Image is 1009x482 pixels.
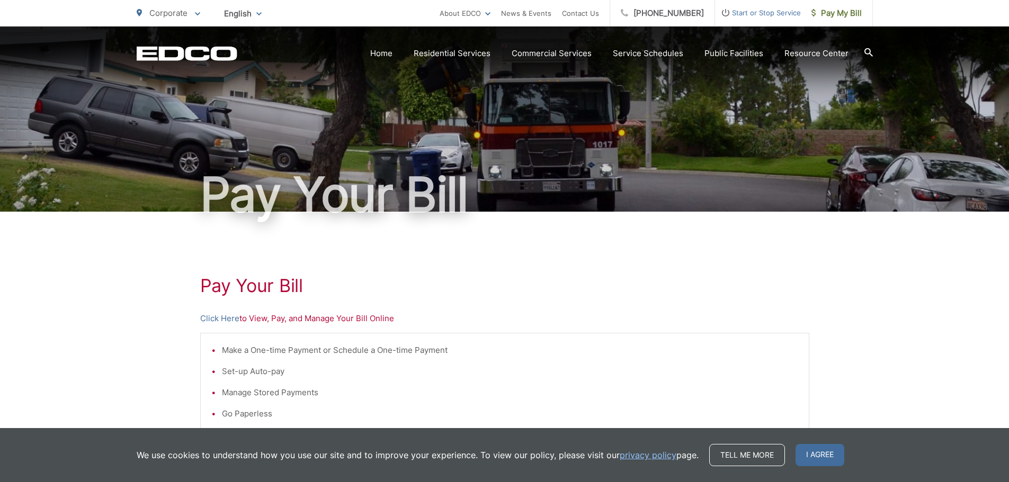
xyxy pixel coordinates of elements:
[200,312,809,325] p: to View, Pay, and Manage Your Bill Online
[440,7,490,20] a: About EDCO
[784,47,849,60] a: Resource Center
[501,7,551,20] a: News & Events
[137,46,237,61] a: EDCD logo. Return to the homepage.
[222,365,798,378] li: Set-up Auto-pay
[222,344,798,357] li: Make a One-time Payment or Schedule a One-time Payment
[414,47,490,60] a: Residential Services
[811,7,862,20] span: Pay My Bill
[137,168,873,221] h1: Pay Your Bill
[796,444,844,466] span: I agree
[562,7,599,20] a: Contact Us
[704,47,763,60] a: Public Facilities
[620,449,676,461] a: privacy policy
[200,275,809,296] h1: Pay Your Bill
[149,8,187,18] span: Corporate
[216,4,270,23] span: English
[222,407,798,420] li: Go Paperless
[613,47,683,60] a: Service Schedules
[709,444,785,466] a: Tell me more
[512,47,592,60] a: Commercial Services
[200,312,239,325] a: Click Here
[222,386,798,399] li: Manage Stored Payments
[137,449,699,461] p: We use cookies to understand how you use our site and to improve your experience. To view our pol...
[370,47,392,60] a: Home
